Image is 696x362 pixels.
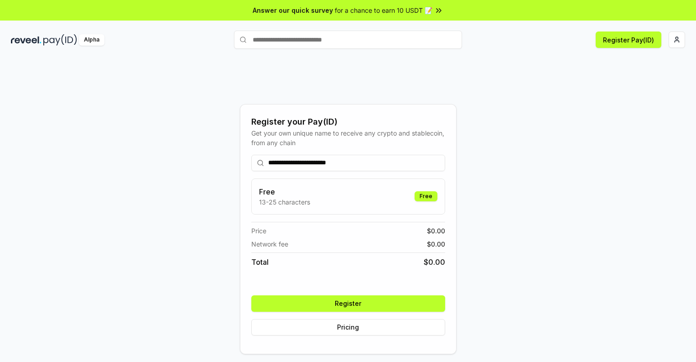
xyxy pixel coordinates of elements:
[251,115,445,128] div: Register your Pay(ID)
[415,191,437,201] div: Free
[11,34,42,46] img: reveel_dark
[79,34,104,46] div: Alpha
[251,226,266,236] span: Price
[424,257,445,268] span: $ 0.00
[335,5,432,15] span: for a chance to earn 10 USDT 📝
[596,31,661,48] button: Register Pay(ID)
[251,319,445,336] button: Pricing
[251,239,288,249] span: Network fee
[253,5,333,15] span: Answer our quick survey
[251,295,445,312] button: Register
[259,186,310,197] h3: Free
[43,34,77,46] img: pay_id
[251,257,269,268] span: Total
[427,239,445,249] span: $ 0.00
[427,226,445,236] span: $ 0.00
[251,128,445,147] div: Get your own unique name to receive any crypto and stablecoin, from any chain
[259,197,310,207] p: 13-25 characters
